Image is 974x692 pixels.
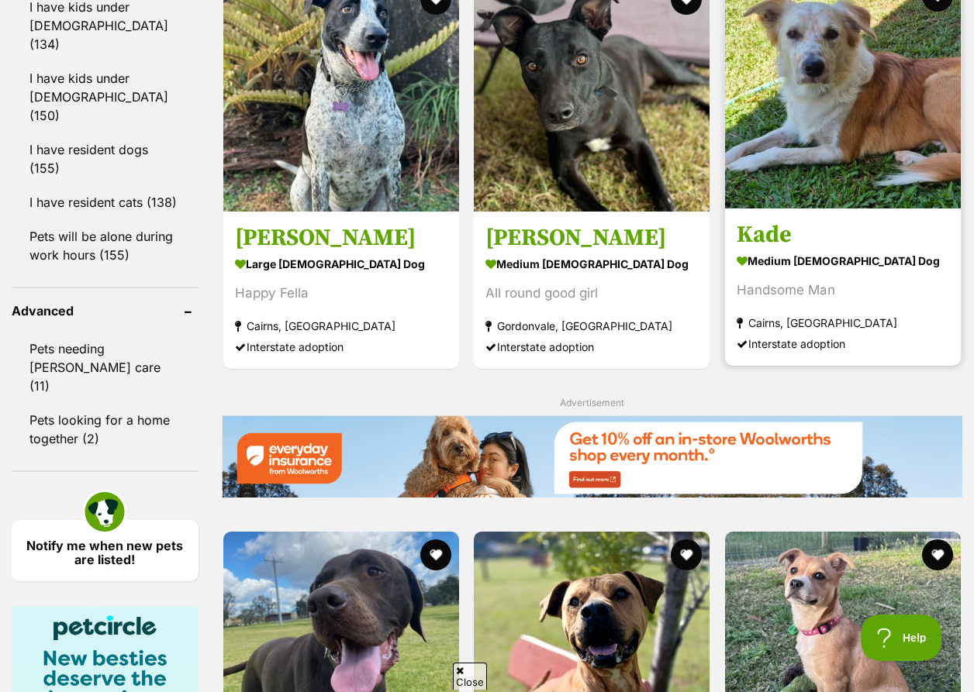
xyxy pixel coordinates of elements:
strong: medium [DEMOGRAPHIC_DATA] Dog [737,250,949,272]
a: I have kids under [DEMOGRAPHIC_DATA] (150) [12,62,199,132]
div: Interstate adoption [485,336,698,357]
h3: [PERSON_NAME] [235,223,447,253]
a: [PERSON_NAME] large [DEMOGRAPHIC_DATA] Dog Happy Fella Cairns, [GEOGRAPHIC_DATA] Interstate adoption [223,212,459,369]
a: Pets needing [PERSON_NAME] care (11) [12,332,199,402]
a: Pets will be alone during work hours (155) [12,220,199,271]
div: Interstate adoption [235,336,447,357]
a: I have resident cats (138) [12,186,199,219]
button: favourite [922,539,953,570]
strong: medium [DEMOGRAPHIC_DATA] Dog [485,253,698,275]
strong: large [DEMOGRAPHIC_DATA] Dog [235,253,447,275]
span: Close [453,663,487,690]
a: Kade medium [DEMOGRAPHIC_DATA] Dog Handsome Man Cairns, [GEOGRAPHIC_DATA] Interstate adoption [725,208,961,366]
strong: Cairns, [GEOGRAPHIC_DATA] [737,312,949,333]
button: favourite [672,539,703,570]
div: Interstate adoption [737,333,949,354]
a: [PERSON_NAME] medium [DEMOGRAPHIC_DATA] Dog All round good girl Gordonvale, [GEOGRAPHIC_DATA] Int... [474,212,710,369]
button: favourite [420,539,451,570]
h3: Kade [737,220,949,250]
div: All round good girl [485,283,698,304]
a: Notify me when new pets are listed! [12,520,199,581]
a: Everyday Insurance promotional banner [222,415,962,501]
h3: [PERSON_NAME] [485,223,698,253]
strong: Gordonvale, [GEOGRAPHIC_DATA] [485,315,698,336]
a: I have resident dogs (155) [12,133,199,184]
header: Advanced [12,304,199,318]
strong: Cairns, [GEOGRAPHIC_DATA] [235,315,447,336]
iframe: Help Scout Beacon - Open [861,615,943,661]
div: Happy Fella [235,283,447,304]
a: Pets looking for a home together (2) [12,404,199,455]
img: Everyday Insurance promotional banner [222,415,962,497]
span: Advertisement [560,397,624,408]
div: Handsome Man [737,280,949,301]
